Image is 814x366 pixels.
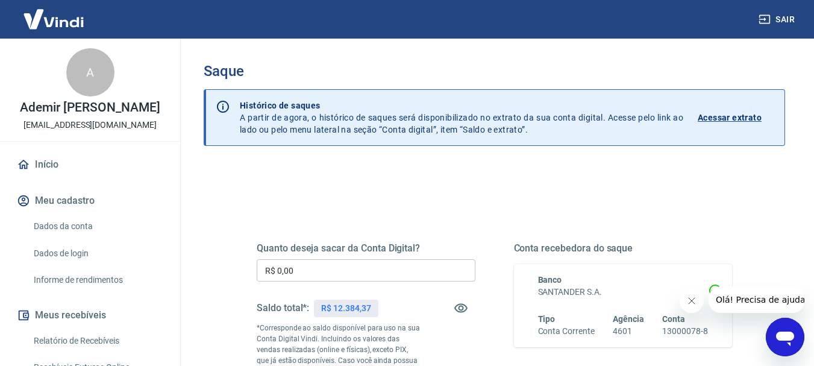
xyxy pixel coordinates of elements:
[538,325,595,338] h6: Conta Corrente
[538,286,709,298] h6: SANTANDER S.A.
[514,242,733,254] h5: Conta recebedora do saque
[29,329,166,353] a: Relatório de Recebíveis
[613,325,644,338] h6: 4601
[14,1,93,37] img: Vindi
[240,99,683,136] p: A partir de agora, o histórico de saques será disponibilizado no extrato da sua conta digital. Ac...
[538,314,556,324] span: Tipo
[257,302,309,314] h5: Saldo total*:
[680,289,704,313] iframe: Fechar mensagem
[20,101,160,114] p: Ademir [PERSON_NAME]
[538,275,562,285] span: Banco
[29,268,166,292] a: Informe de rendimentos
[14,302,166,329] button: Meus recebíveis
[257,242,475,254] h5: Quanto deseja sacar da Conta Digital?
[698,99,775,136] a: Acessar extrato
[7,8,101,18] span: Olá! Precisa de ajuda?
[23,119,157,131] p: [EMAIL_ADDRESS][DOMAIN_NAME]
[29,241,166,266] a: Dados de login
[29,214,166,239] a: Dados da conta
[756,8,800,31] button: Sair
[204,63,785,80] h3: Saque
[240,99,683,112] p: Histórico de saques
[709,286,804,313] iframe: Mensagem da empresa
[14,151,166,178] a: Início
[662,325,708,338] h6: 13000078-8
[66,48,114,96] div: A
[698,112,762,124] p: Acessar extrato
[613,314,644,324] span: Agência
[321,302,371,315] p: R$ 12.384,37
[14,188,166,214] button: Meu cadastro
[662,314,685,324] span: Conta
[766,318,804,356] iframe: Botão para abrir a janela de mensagens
